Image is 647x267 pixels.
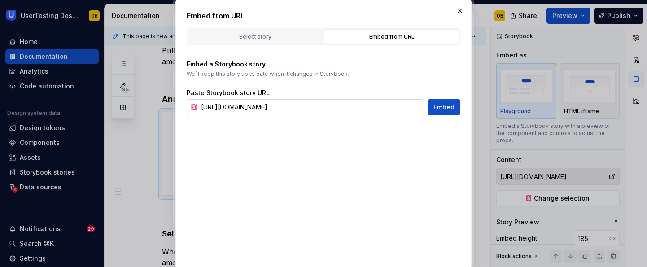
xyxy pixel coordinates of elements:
p: Embed a Storybook story [187,60,460,69]
input: https://storybook.com/story/... [197,99,424,115]
span: Embed [433,103,455,112]
h2: Embed from URL [187,10,460,21]
button: Embed [428,99,460,115]
div: Embed from URL [327,32,456,41]
label: Paste Storybook story URL [187,88,270,97]
p: We’ll keep this story up to date when it changes in Storybook. [187,70,460,78]
div: Select story [191,32,320,41]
